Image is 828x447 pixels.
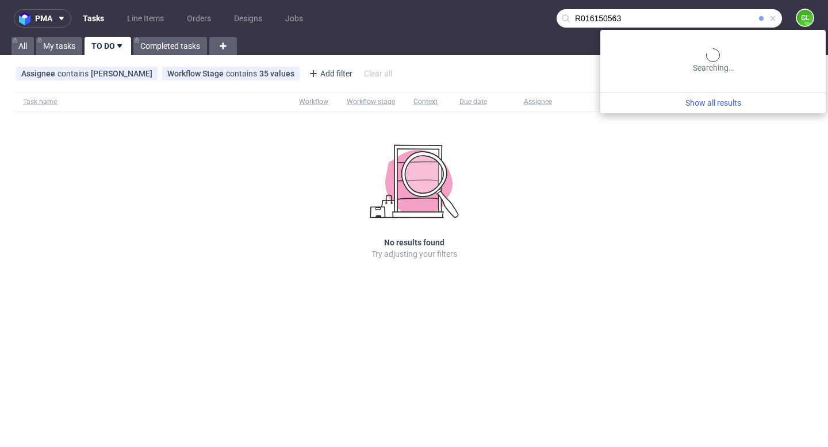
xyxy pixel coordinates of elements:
[35,14,52,22] span: pma
[259,69,294,78] div: 35 values
[227,9,269,28] a: Designs
[23,97,281,107] span: Task name
[304,64,355,83] div: Add filter
[11,37,34,55] a: All
[226,69,259,78] span: contains
[120,9,171,28] a: Line Items
[362,65,394,82] div: Clear all
[384,237,444,248] h3: No results found
[14,9,71,28] button: pma
[605,48,821,74] div: Searching…
[371,248,457,260] p: Try adjusting your filters
[21,69,57,78] span: Assignee
[167,69,226,78] span: Workflow Stage
[57,69,91,78] span: contains
[524,97,552,106] div: Assignee
[133,37,207,55] a: Completed tasks
[459,97,505,107] span: Due date
[85,37,131,55] a: TO DO
[347,97,395,106] div: Workflow stage
[413,97,441,106] div: Context
[605,97,821,109] a: Show all results
[19,12,35,25] img: logo
[36,37,82,55] a: My tasks
[180,9,218,28] a: Orders
[91,69,152,78] div: [PERSON_NAME]
[278,9,310,28] a: Jobs
[797,10,813,26] figcaption: GL
[76,9,111,28] a: Tasks
[299,97,328,106] div: Workflow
